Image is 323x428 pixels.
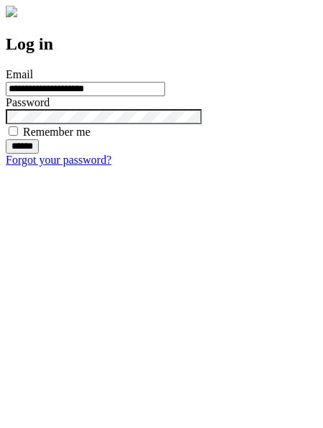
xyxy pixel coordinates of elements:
img: logo-4e3dc11c47720685a147b03b5a06dd966a58ff35d612b21f08c02c0306f2b779.png [6,6,17,17]
label: Email [6,68,33,80]
label: Password [6,96,50,108]
h2: Log in [6,34,317,54]
label: Remember me [23,126,90,138]
a: Forgot your password? [6,154,111,166]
